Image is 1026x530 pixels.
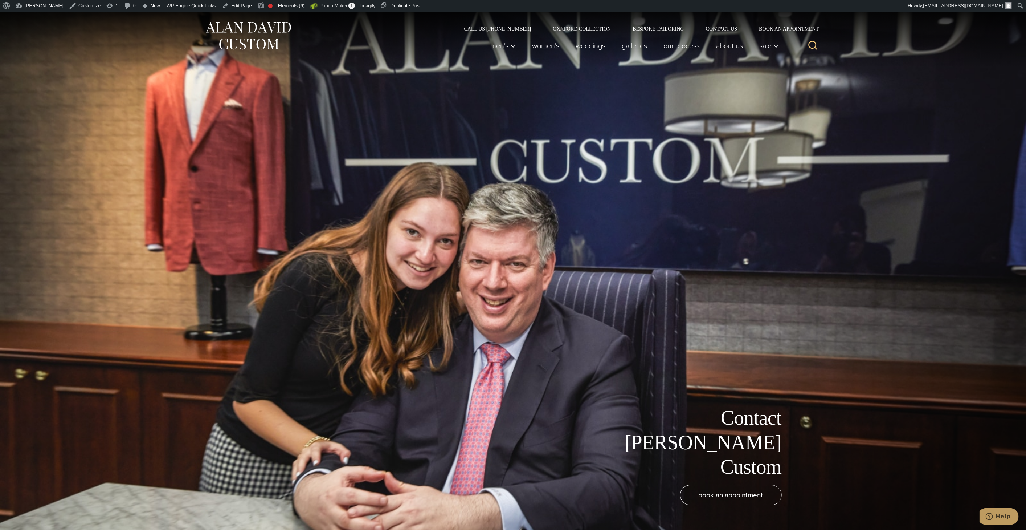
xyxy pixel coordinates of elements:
button: View Search Form [804,37,822,54]
a: Call Us [PHONE_NUMBER] [453,26,542,31]
span: book an appointment [699,490,763,500]
a: Bespoke Tailoring [622,26,695,31]
a: About Us [708,39,751,53]
a: Oxxford Collection [542,26,622,31]
span: 1 [348,3,355,9]
button: Men’s sub menu toggle [482,39,524,53]
a: Women’s [524,39,567,53]
a: Book an Appointment [748,26,821,31]
img: Alan David Custom [205,20,292,52]
a: Our Process [655,39,708,53]
a: Contact Us [695,26,748,31]
h1: Contact [PERSON_NAME] Custom [618,406,782,479]
a: Galleries [613,39,655,53]
button: Sale sub menu toggle [751,39,782,53]
nav: Primary Navigation [482,39,782,53]
div: Focus keyphrase not set [268,4,273,8]
a: weddings [567,39,613,53]
iframe: Opens a widget where you can chat to one of our agents [980,508,1019,526]
span: [EMAIL_ADDRESS][DOMAIN_NAME] [923,3,1003,8]
a: book an appointment [680,485,782,505]
nav: Secondary Navigation [453,26,822,31]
